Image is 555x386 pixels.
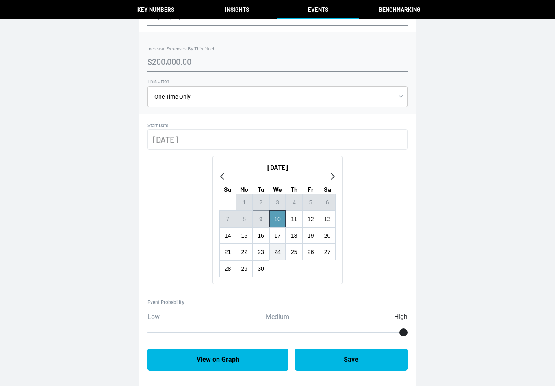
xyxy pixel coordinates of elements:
[286,194,302,211] button: 4
[319,228,336,244] button: 20
[269,228,286,244] button: 17
[253,261,269,278] button: 30
[319,244,336,261] button: 27
[147,46,408,52] label: Increase Expenses By This Much
[253,185,269,194] th: Tuesday
[319,211,336,228] button: 13
[236,194,253,211] button: 1
[286,185,302,194] th: Thursday
[302,185,319,194] th: Friday
[147,78,408,85] label: This Often
[269,185,286,194] th: Wednesday
[147,123,168,128] label: Start Date
[302,211,319,228] button: 12
[319,194,336,211] button: 6
[266,313,289,322] button: Medium
[236,228,253,244] button: 15
[286,211,302,228] button: 11
[319,185,336,194] th: Saturday
[253,244,269,261] button: 23
[253,194,269,211] button: 2
[302,194,319,211] button: 5
[219,185,236,194] th: Sunday
[269,211,286,228] button: 10
[394,313,408,322] button: High
[147,349,288,371] button: View on Graph
[269,194,286,211] button: 3
[269,244,286,261] button: 24
[147,52,408,72] input: $0.00
[236,185,253,194] th: Monday
[236,244,253,261] button: 22
[295,349,408,371] button: Save
[219,261,236,278] button: 28
[236,261,253,278] button: 29
[253,211,269,228] button: 9
[329,173,336,182] button: Go to next month
[219,244,236,261] button: 21
[302,244,319,261] button: 26
[219,173,226,182] button: Go to previous month
[147,130,408,150] input: MM/DD/YYYY
[236,211,253,228] button: 8
[219,211,236,228] button: 7
[302,228,319,244] button: 19
[219,228,236,244] button: 14
[219,163,336,172] div: [DATE]
[286,228,302,244] button: 18
[286,244,302,261] button: 25
[147,299,184,305] label: Event Probability
[147,313,160,322] button: Low
[253,228,269,244] button: 16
